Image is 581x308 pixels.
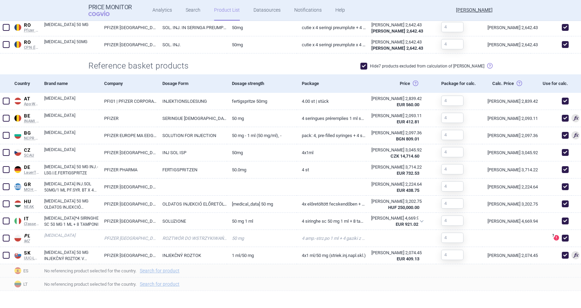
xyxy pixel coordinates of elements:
input: 4 [441,181,463,192]
a: PFIZER [99,110,157,127]
a: PFIZER [GEOGRAPHIC_DATA] MA EEIG, [GEOGRAPHIC_DATA] [99,144,157,161]
abbr: Ex-Factory without VAT from source [371,181,419,194]
div: [PERSON_NAME] 3,045.92 [371,147,419,153]
a: DEDELauerTaxe CGM [12,163,39,175]
abbr: Ex-Factory without VAT from source [371,198,419,211]
div: [PERSON_NAME] 2,839.42 [371,96,419,102]
a: ATATApo-Warenv.I [12,95,39,107]
a: SOL. INJ. [157,36,227,53]
img: Austria [14,98,21,104]
input: 4 [441,22,463,32]
span: GR [24,182,39,188]
a: [PERSON_NAME] 4,669.94 [482,213,531,230]
a: CZCZSCAU [12,146,39,158]
h2: Reference basket products [88,60,194,72]
div: Price [366,74,436,93]
label: Hide 7 products excluded from calculation of [PERSON_NAME] [360,63,484,70]
abbr: Ex-Factory without VAT from source [371,147,419,159]
a: [MEDICAL_DATA] [44,232,99,245]
span: LauerTaxe CGM [24,170,39,175]
span: ? [551,234,555,238]
a: GRGRMOH PS [12,180,39,192]
a: SOLUTION FOR INJECTION [157,127,227,144]
a: [PERSON_NAME] 3,045.92 [482,144,531,161]
span: DE [24,164,39,171]
strong: HUF 250,000.00 [388,205,419,210]
a: FERTIGSPRITZE 50MG [227,93,297,110]
input: 4 [441,215,463,226]
a: ROROPfizer Confidential [12,21,39,33]
span: IT [24,216,39,222]
a: ROZTWÓR DO WSTRZYKIWAŃ W AMPUŁKO-STRZYKAWCE [157,230,227,247]
span: No referencing product selected for the country. [44,280,581,288]
span: Apo-Warenv.I [24,102,39,107]
div: Country [12,74,39,93]
span: RO [24,39,39,46]
span: Used for calculation [571,114,580,122]
input: 4 [441,147,463,157]
a: 50.0mg [227,161,297,178]
a: 50 mg - 1 ml (50 mg/ml), - [227,127,297,144]
abbr: Ex-Factory without VAT from source [371,113,419,125]
a: [PERSON_NAME] 2,839.42 [482,93,531,110]
img: Slovakia [14,252,21,259]
abbr: Ex-Factory without VAT from source [371,164,419,176]
img: Germany [14,166,21,173]
div: [PERSON_NAME] 2,074.45 [371,250,419,256]
a: PFIZER EUROPE MA EEIG, [GEOGRAPHIC_DATA] [99,127,157,144]
a: PFI01 | PFIZER CORPORATION AUSTRI [99,93,157,110]
a: BGBGNCPR PRIL [12,129,39,141]
div: Package for calc. [436,74,483,93]
a: 4 St [297,161,367,178]
a: 50mg [227,19,297,36]
strong: EUR 732.53 [397,171,419,176]
a: 50 MG 1 ML [227,213,297,230]
a: PFIZER [GEOGRAPHIC_DATA] MA EEIG [99,196,157,212]
input: 4 [441,164,463,174]
a: 4x1 ml/50 mg (striek.inj.napl.skl.) [297,247,367,264]
img: Romania [14,24,21,31]
a: 4 seringues préremplies 1 ml solution injectable, 50 mg/ml [297,110,367,127]
a: 50mg [227,36,297,53]
a: [PERSON_NAME] 2,642.43 [482,19,531,36]
abbr: Ex-Factory without VAT from source [371,130,419,142]
span: INAMI RPS [24,119,39,124]
span: BG [24,130,39,136]
a: [MEDICAL_DATA] 50 mg [227,196,297,212]
a: [MEDICAL_DATA] 50 MG [44,22,99,34]
a: FERTIGSPRITZEN [157,161,227,178]
div: [PERSON_NAME] 2,097.36 [371,130,419,136]
a: PFIZER PHARMA [99,161,157,178]
input: 4 [441,96,463,106]
a: [MEDICAL_DATA] [44,147,99,159]
span: SK [24,250,39,256]
a: BEBEINAMI RPS [12,112,39,124]
a: [MEDICAL_DATA] [44,130,99,142]
a: [PERSON_NAME] 3,714.22 [482,161,531,178]
a: INJEKČNÝ ROZTOK [157,247,227,264]
a: PLPLMZ [12,232,39,244]
abbr: Ex-Factory without VAT from source [371,96,419,108]
div: [PERSON_NAME] 3,714.22 [371,164,419,170]
img: Poland [14,235,21,242]
abbr: Ex-Factory without VAT from source [371,250,419,262]
a: [PERSON_NAME] 2,097.36 [482,127,531,144]
a: [PERSON_NAME] 2,074.45 [482,247,531,264]
a: [MEDICAL_DATA] [44,112,99,125]
div: Company [99,74,157,93]
div: [PERSON_NAME] 2,224.64 [371,181,419,187]
img: Bulgaria [14,132,21,139]
img: Romania [14,41,21,48]
a: 50 mg [227,230,297,247]
span: CZ [24,147,39,153]
img: Greece [14,183,21,190]
strong: EUR 409.13 [397,256,419,261]
a: [MEDICAL_DATA] 50MG [44,39,99,51]
input: 4 [441,250,463,260]
input: 4 [441,233,463,243]
a: [MEDICAL_DATA] [44,95,99,108]
a: [PERSON_NAME] 2,642.43 [482,36,531,53]
span: BE [24,113,39,119]
strong: [PERSON_NAME] 2,642.43 [371,46,423,51]
strong: Price Monitor [88,4,132,11]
